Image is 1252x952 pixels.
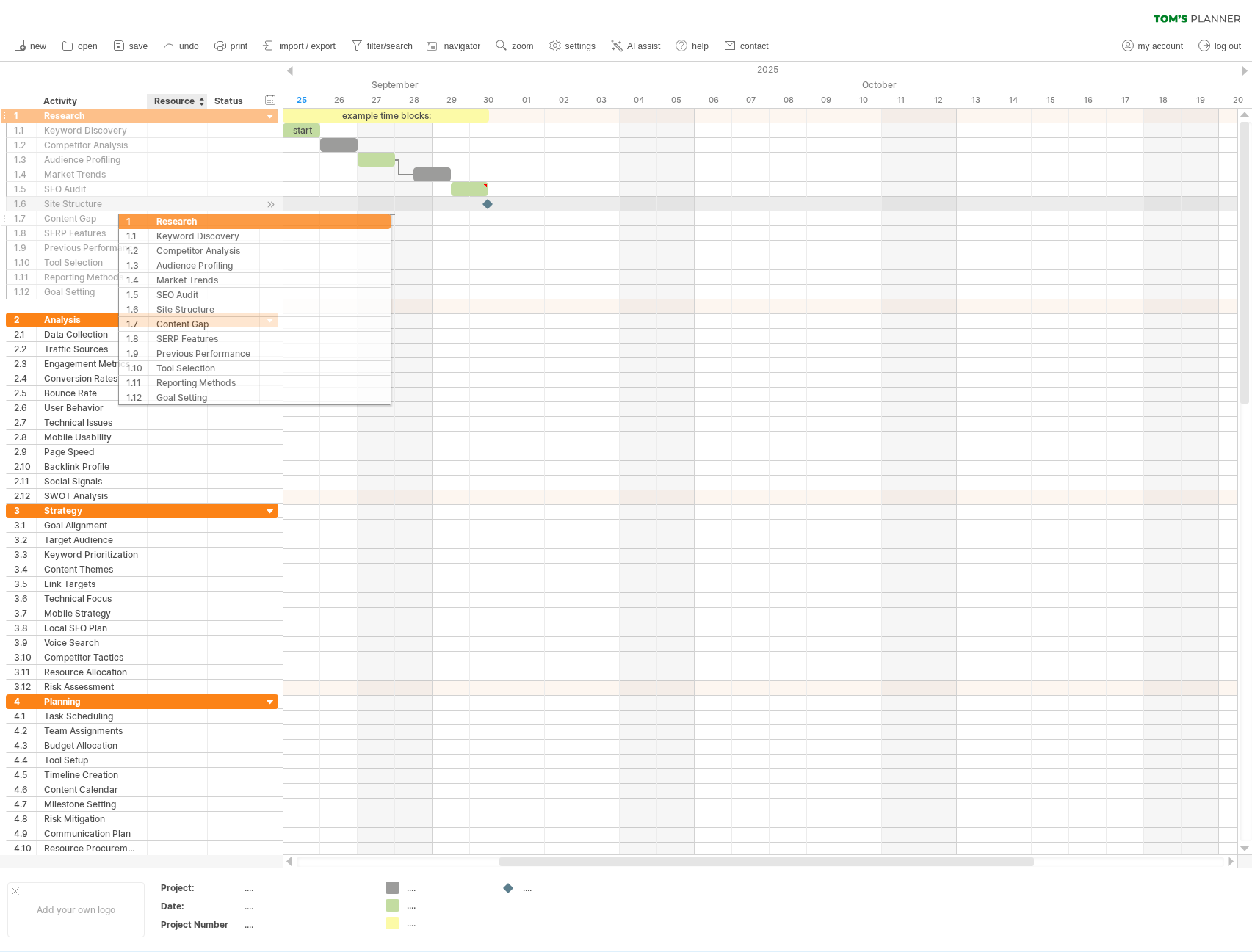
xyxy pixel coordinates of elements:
[14,621,36,635] div: 3.8
[231,41,247,51] span: print
[44,241,140,255] div: Previous Performance
[545,92,582,108] div: Thursday, 2 October 2025
[395,92,433,108] div: Sunday, 28 September 2025
[657,92,695,108] div: Sunday, 5 October 2025
[30,41,46,51] span: new
[14,592,36,606] div: 3.6
[44,533,140,547] div: Target Audience
[14,826,36,840] div: 4.9
[407,882,487,894] div: ....
[565,41,596,51] span: settings
[844,92,882,108] div: Friday, 10 October 2025
[44,636,140,650] div: Voice Search
[44,606,140,620] div: Mobile Strategy
[44,211,140,225] div: Content Gap
[44,386,140,400] div: Bounce Rate
[44,665,140,679] div: Resource Allocation
[14,255,36,269] div: 1.10
[14,562,36,576] div: 3.4
[211,37,252,56] a: print
[1107,92,1144,108] div: Friday, 17 October 2025
[44,285,140,299] div: Goal Setting
[14,709,36,723] div: 4.1
[14,123,36,137] div: 1.1
[44,577,140,591] div: Link Targets
[14,153,36,167] div: 1.3
[44,371,140,385] div: Conversion Rates
[507,92,545,108] div: Wednesday, 1 October 2025
[44,504,140,517] div: Strategy
[44,592,140,606] div: Technical Focus
[259,37,340,56] a: import / export
[44,709,140,723] div: Task Scheduling
[492,37,538,56] a: zoom
[44,812,140,826] div: Risk Mitigation
[14,812,36,826] div: 4.8
[44,753,140,767] div: Tool Setup
[44,650,140,664] div: Competitor Tactics
[44,782,140,796] div: Content Calendar
[14,548,36,562] div: 3.3
[14,724,36,738] div: 4.2
[14,650,36,664] div: 3.10
[14,474,36,488] div: 2.11
[7,882,145,937] div: Add your own logo
[424,37,485,56] a: navigator
[44,313,140,327] div: Analysis
[14,797,36,811] div: 4.7
[14,226,36,240] div: 1.8
[14,415,36,429] div: 2.7
[14,782,36,796] div: 4.6
[1195,37,1245,56] a: log out
[44,401,140,415] div: User Behavior
[14,371,36,385] div: 2.4
[14,167,36,181] div: 1.4
[44,167,140,181] div: Market Trends
[407,917,487,929] div: ....
[44,415,140,429] div: Technical Issues
[433,92,470,108] div: Monday, 29 September 2025
[44,430,140,444] div: Mobile Usability
[732,92,770,108] div: Tuesday, 7 October 2025
[14,241,36,255] div: 1.9
[44,724,140,738] div: Team Assignments
[14,285,36,299] div: 1.12
[14,270,36,284] div: 1.11
[283,109,489,123] div: example time blocks:
[44,109,140,123] div: Research
[14,138,36,152] div: 1.2
[882,92,919,108] div: Saturday, 11 October 2025
[740,41,769,51] span: contact
[627,41,660,51] span: AI assist
[770,92,807,108] div: Wednesday, 8 October 2025
[78,41,98,51] span: open
[44,562,140,576] div: Content Themes
[14,489,36,503] div: 2.12
[44,270,140,284] div: Reporting Methods
[347,37,417,56] a: filter/search
[44,357,140,371] div: Engagement Metrics
[283,123,320,137] div: start
[44,548,140,562] div: Keyword Prioritization
[470,92,507,108] div: Tuesday, 30 September 2025
[367,41,413,51] span: filter/search
[695,92,732,108] div: Monday, 6 October 2025
[245,882,368,894] div: ....
[407,899,487,912] div: ....
[14,753,36,767] div: 4.4
[44,826,140,840] div: Communication Plan
[245,900,368,912] div: ....
[179,41,199,51] span: undo
[44,621,140,635] div: Local SEO Plan
[14,768,36,782] div: 4.5
[14,694,36,708] div: 4
[109,37,152,56] a: save
[14,182,36,196] div: 1.5
[14,518,36,532] div: 3.1
[919,92,957,108] div: Sunday, 12 October 2025
[807,92,844,108] div: Thursday, 9 October 2025
[582,92,620,108] div: Friday, 3 October 2025
[43,94,139,109] div: Activity
[14,430,36,444] div: 2.8
[14,606,36,620] div: 3.7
